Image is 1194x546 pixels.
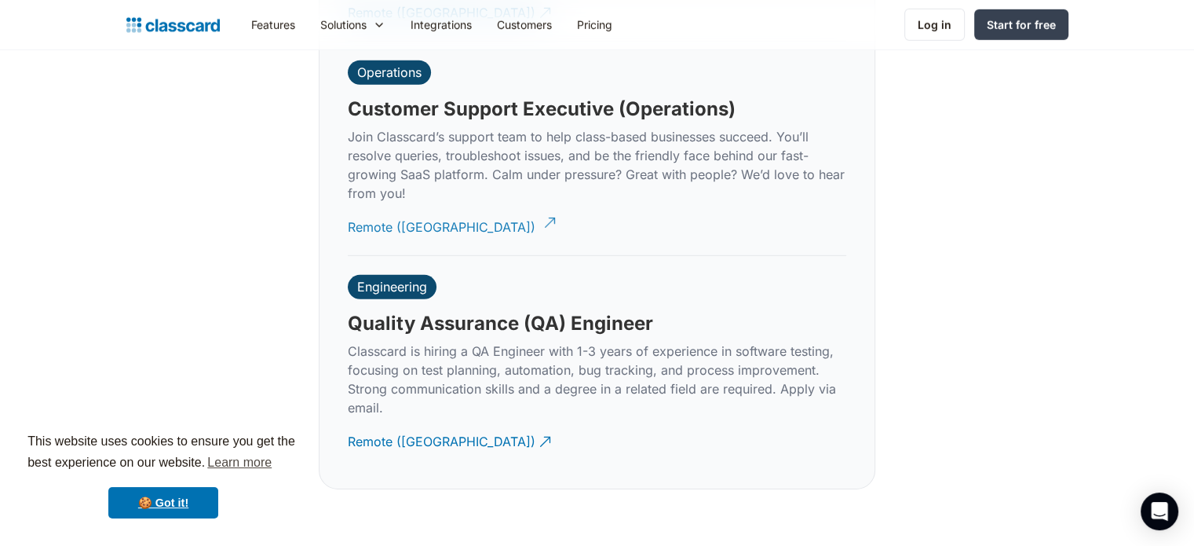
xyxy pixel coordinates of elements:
p: Classcard is hiring a QA Engineer with 1-3 years of experience in software testing, focusing on t... [348,342,846,417]
div: Solutions [320,16,367,33]
a: Remote ([GEOGRAPHIC_DATA]) [348,206,553,249]
div: Operations [357,64,422,80]
span: This website uses cookies to ensure you get the best experience on our website. [27,432,299,475]
div: Remote ([GEOGRAPHIC_DATA]) [348,420,535,451]
p: Join Classcard’s support team to help class-based businesses succeed. You’ll resolve queries, tro... [348,127,846,203]
div: Open Intercom Messenger [1141,493,1178,530]
a: home [126,14,220,36]
a: Pricing [564,7,625,42]
div: Log in [918,16,951,33]
div: Remote ([GEOGRAPHIC_DATA]) [348,206,535,236]
a: Features [239,7,308,42]
a: Log in [904,9,965,41]
a: learn more about cookies [205,451,274,475]
a: dismiss cookie message [108,487,218,519]
div: Start for free [987,16,1056,33]
div: Engineering [357,279,427,295]
a: Customers [484,7,564,42]
h3: Quality Assurance (QA) Engineer [348,312,653,335]
div: cookieconsent [13,417,314,533]
a: Integrations [398,7,484,42]
a: Start for free [974,9,1068,40]
h3: Customer Support Executive (Operations) [348,97,736,121]
a: Remote ([GEOGRAPHIC_DATA]) [348,420,553,464]
div: Solutions [308,7,398,42]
